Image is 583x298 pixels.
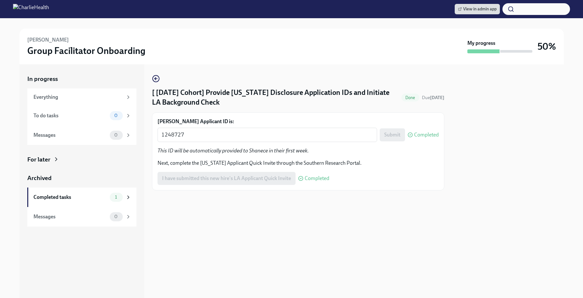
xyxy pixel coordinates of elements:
[455,4,500,14] a: View in admin app
[414,132,439,137] span: Completed
[422,95,444,100] span: Due
[27,155,50,164] div: For later
[111,195,121,200] span: 1
[13,4,49,14] img: CharlieHealth
[110,133,121,137] span: 0
[538,41,556,52] h3: 50%
[33,213,107,220] div: Messages
[33,94,123,101] div: Everything
[27,188,136,207] a: Completed tasks1
[305,176,329,181] span: Completed
[33,112,107,119] div: To do tasks
[110,214,121,219] span: 0
[27,75,136,83] a: In progress
[158,160,439,167] p: Next, complete the [US_STATE] Applicant Quick Invite through the Southern Research Portal.
[33,132,107,139] div: Messages
[430,95,444,100] strong: [DATE]
[458,6,497,12] span: View in admin app
[33,194,107,201] div: Completed tasks
[27,88,136,106] a: Everything
[110,113,121,118] span: 0
[27,207,136,227] a: Messages0
[27,125,136,145] a: Messages0
[422,95,444,101] span: September 4th, 2025 10:00
[467,40,495,47] strong: My progress
[152,88,399,107] h4: [ [DATE] Cohort] Provide [US_STATE] Disclosure Application IDs and Initiate LA Background Check
[27,45,146,57] h3: Group Facilitator Onboarding
[27,106,136,125] a: To do tasks0
[161,131,373,139] textarea: 1248727
[401,95,419,100] span: Done
[27,155,136,164] a: For later
[27,36,69,44] h6: [PERSON_NAME]
[27,174,136,182] a: Archived
[158,118,439,125] label: [PERSON_NAME] Applicant ID is:
[158,148,309,154] em: This ID will be automatically provided to Shanece in their first week.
